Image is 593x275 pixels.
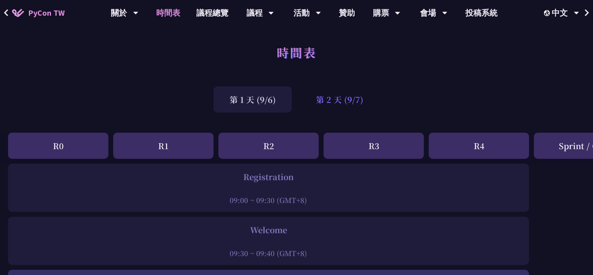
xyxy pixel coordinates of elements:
[429,133,529,159] div: R4
[544,10,552,16] img: Locale Icon
[300,86,379,113] div: 第 2 天 (9/7)
[324,133,424,159] div: R3
[113,133,214,159] div: R1
[4,3,73,23] a: PyCon TW
[12,248,525,258] div: 09:30 ~ 09:40 (GMT+8)
[28,7,65,19] span: PyCon TW
[12,195,525,205] div: 09:00 ~ 09:30 (GMT+8)
[277,40,316,64] h1: 時間表
[218,133,319,159] div: R2
[12,9,24,17] img: Home icon of PyCon TW 2025
[214,86,292,113] div: 第 1 天 (9/6)
[12,224,525,236] div: Welcome
[8,133,108,159] div: R0
[12,171,525,183] div: Registration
